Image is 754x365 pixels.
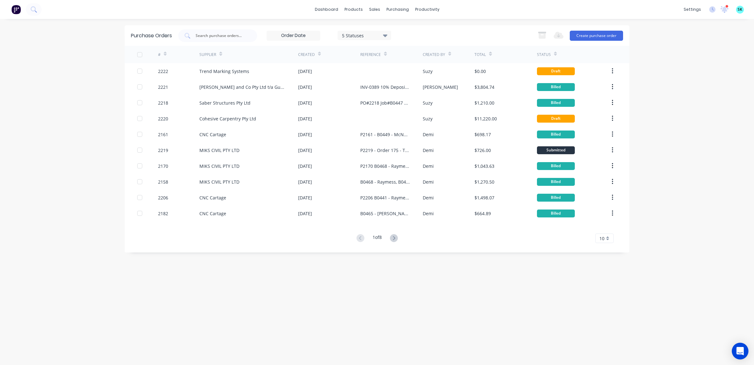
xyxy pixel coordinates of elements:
div: Status [537,52,551,58]
div: $3,804.74 [474,84,494,90]
div: Demi [423,210,434,217]
div: Billed [537,178,575,186]
div: 2221 [158,84,168,90]
div: Billed [537,131,575,138]
div: Billed [537,83,575,91]
div: [DATE] [298,147,312,154]
div: $726.00 [474,147,491,154]
div: MIKS CIVIL PTY LTD [199,163,239,169]
div: 2218 [158,100,168,106]
div: Suzy [423,68,433,75]
div: # [158,52,161,58]
div: Saber Structures Pty Ltd [199,100,250,106]
div: Billed [537,162,575,170]
input: Search purchase orders... [195,33,247,39]
div: $1,210.00 [474,100,494,106]
div: settings [680,5,704,14]
div: $664.89 [474,210,491,217]
div: [DATE] [298,115,312,122]
div: Billed [537,210,575,217]
div: 5 Statuses [342,32,387,39]
div: [DATE] [298,163,312,169]
div: sales [366,5,383,14]
div: $1,270.50 [474,179,494,185]
div: [DATE] [298,100,312,106]
div: B0465 - [PERSON_NAME] Builders - [GEOGRAPHIC_DATA] [360,210,410,217]
div: [DATE] [298,84,312,90]
div: Cohesive Carpentry Pty Ltd [199,115,256,122]
div: CNC Cartage [199,131,226,138]
div: Demi [423,163,434,169]
div: B0468 - Raymess, B0465 - [PERSON_NAME] Builders - Trusses [360,179,410,185]
div: $0.00 [474,68,486,75]
div: Created [298,52,315,58]
div: 2219 [158,147,168,154]
div: Draft [537,67,575,75]
div: Supplier [199,52,216,58]
div: 2220 [158,115,168,122]
div: [DATE] [298,194,312,201]
div: Demi [423,179,434,185]
div: P2170 B0468 - Raymess - Ceiling Battens B0465 - [PERSON_NAME] Builders - Trusses [360,163,410,169]
div: INV-0389 10% Deposit PO Order 100 [360,84,410,90]
div: CNC Cartage [199,210,226,217]
div: PO#2218 Job#B0447 CC#305 [360,100,410,106]
div: Suzy [423,100,433,106]
div: Demi [423,147,434,154]
div: 2161 [158,131,168,138]
div: 2206 [158,194,168,201]
div: Purchase Orders [131,32,172,40]
div: MIKS CIVIL PTY LTD [199,179,239,185]
div: $698.17 [474,131,491,138]
div: [DATE] [298,68,312,75]
div: MIKS CIVIL PTY LTD [199,147,239,154]
div: productivity [412,5,443,14]
a: dashboard [312,5,341,14]
div: 2170 [158,163,168,169]
input: Order Date [267,31,320,40]
div: Draft [537,115,575,123]
div: P2161 - B0449 - McNab - L Roof Trusses - Stack 10B [360,131,410,138]
div: purchasing [383,5,412,14]
img: Factory [11,5,21,14]
div: products [341,5,366,14]
button: Create purchase order [570,31,623,41]
div: Created By [423,52,445,58]
span: 10 [599,235,604,242]
div: $1,498.07 [474,194,494,201]
div: P2206 B0441 - Raymess - Haydens - [PERSON_NAME], FJ, Fixings and Accessories [360,194,410,201]
div: CNC Cartage [199,194,226,201]
div: [DATE] [298,179,312,185]
div: Billed [537,99,575,107]
div: Open Intercom Messenger [732,343,749,360]
span: SK [738,7,742,12]
div: Total [474,52,486,58]
div: [DATE] [298,210,312,217]
div: Reference [360,52,381,58]
div: Billed [537,194,575,202]
div: $11,220.00 [474,115,497,122]
div: [DATE] [298,131,312,138]
div: Demi [423,131,434,138]
div: Demi [423,194,434,201]
div: Trend Marking Systems [199,68,249,75]
div: Suzy [423,115,433,122]
div: 2158 [158,179,168,185]
div: 1 of 8 [373,234,382,243]
div: 2222 [158,68,168,75]
div: P2219 - Order 175 - Teeny Tiny - Home 426 [360,147,410,154]
div: [PERSON_NAME] [423,84,458,90]
div: Submitted [537,146,575,154]
div: [PERSON_NAME] and Co Pty Ltd t/a Guerilla Steel [199,84,286,90]
div: $1,043.63 [474,163,494,169]
div: 2182 [158,210,168,217]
